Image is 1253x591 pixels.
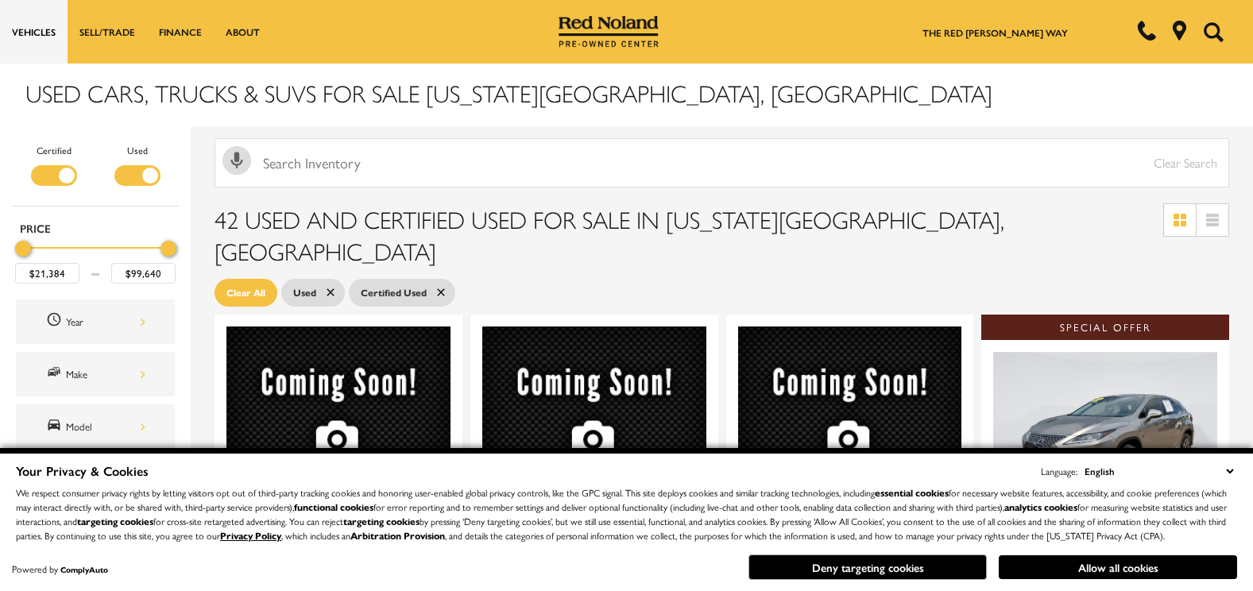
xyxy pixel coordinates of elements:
a: Privacy Policy [220,528,281,543]
div: Language: [1041,466,1077,476]
div: Price [15,235,176,284]
strong: essential cookies [875,485,949,500]
div: YearYear [16,299,175,344]
h5: Price [20,221,171,235]
p: We respect consumer privacy rights by letting visitors opt out of third-party tracking cookies an... [16,485,1237,543]
img: Red Noland Pre-Owned [559,16,659,48]
label: Used [127,142,148,158]
span: Your Privacy & Cookies [16,462,149,480]
img: 2018 Volkswagen Atlas SEL Premium [226,326,451,499]
img: 2020 Acura RDX Advance Package [482,326,706,499]
span: Clear All [226,283,265,303]
svg: Click to toggle on voice search [222,146,251,175]
div: MakeMake [16,352,175,396]
strong: Arbitration Provision [350,528,445,543]
strong: analytics cookies [1004,500,1077,514]
div: Filter by Vehicle Type [12,142,179,206]
strong: functional cookies [294,500,373,514]
label: Certified [37,142,72,158]
a: The Red [PERSON_NAME] Way [922,25,1068,40]
span: Model [46,416,66,437]
div: Maximum Price [160,241,176,257]
div: Powered by [12,564,108,574]
span: Make [46,364,66,384]
input: Minimum [15,263,79,284]
button: Deny targeting cookies [748,554,987,580]
a: Red Noland Pre-Owned [559,21,659,37]
img: 2021 Jeep Wrangler Rubicon [738,326,962,499]
div: ModelModel [16,404,175,449]
button: Allow all cookies [999,555,1237,579]
div: Special Offer [981,315,1229,340]
span: Used [293,283,316,303]
span: Year [46,311,66,332]
a: ComplyAuto [60,564,108,575]
strong: targeting cookies [77,514,153,528]
div: Make [66,365,145,383]
div: Year [66,313,145,330]
div: Minimum Price [15,241,31,257]
div: Model [66,418,145,435]
input: Search Inventory [215,138,1229,187]
select: Language Select [1081,462,1237,480]
input: Maximum [111,263,176,284]
strong: targeting cookies [343,514,420,528]
span: Certified Used [361,283,427,303]
button: Open the search field [1197,1,1229,63]
img: 2020 Lexus RX 450h 1 [993,352,1220,523]
div: 1 / 2 [993,352,1220,523]
span: 42 Used and Certified Used for Sale in [US_STATE][GEOGRAPHIC_DATA], [GEOGRAPHIC_DATA] [215,202,1004,268]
